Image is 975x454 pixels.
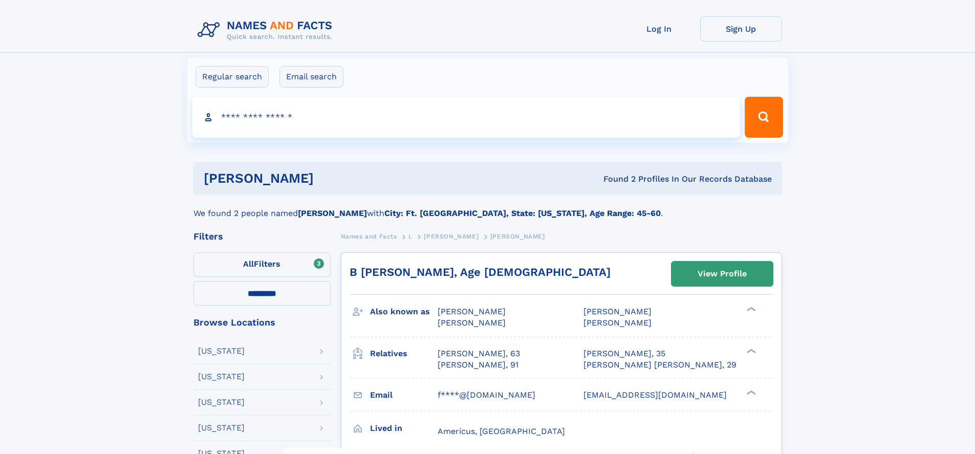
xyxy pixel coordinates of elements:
[279,66,343,88] label: Email search
[583,359,736,371] a: [PERSON_NAME] [PERSON_NAME], 29
[384,208,661,218] b: City: Ft. [GEOGRAPHIC_DATA], State: [US_STATE], Age Range: 45-60
[198,347,245,355] div: [US_STATE]
[370,345,438,362] h3: Relatives
[700,16,782,41] a: Sign Up
[438,307,506,316] span: [PERSON_NAME]
[745,97,783,138] button: Search Button
[698,262,747,286] div: View Profile
[341,230,397,243] a: Names and Facts
[583,390,727,400] span: [EMAIL_ADDRESS][DOMAIN_NAME]
[370,303,438,320] h3: Also known as
[408,233,413,240] span: L
[459,174,772,185] div: Found 2 Profiles In Our Records Database
[408,230,413,243] a: L
[350,266,611,278] a: B [PERSON_NAME], Age [DEMOGRAPHIC_DATA]
[198,398,245,406] div: [US_STATE]
[243,259,254,269] span: All
[438,318,506,328] span: [PERSON_NAME]
[193,195,782,220] div: We found 2 people named with .
[198,373,245,381] div: [US_STATE]
[193,318,331,327] div: Browse Locations
[298,208,367,218] b: [PERSON_NAME]
[618,16,700,41] a: Log In
[192,97,741,138] input: search input
[583,348,665,359] a: [PERSON_NAME], 35
[438,348,520,359] a: [PERSON_NAME], 63
[490,233,545,240] span: [PERSON_NAME]
[744,389,756,396] div: ❯
[204,172,459,185] h1: [PERSON_NAME]
[193,16,341,44] img: Logo Names and Facts
[744,348,756,354] div: ❯
[198,424,245,432] div: [US_STATE]
[193,252,331,277] label: Filters
[370,386,438,404] h3: Email
[196,66,269,88] label: Regular search
[370,420,438,437] h3: Lived in
[744,306,756,313] div: ❯
[193,232,331,241] div: Filters
[424,233,479,240] span: [PERSON_NAME]
[583,318,652,328] span: [PERSON_NAME]
[438,359,518,371] a: [PERSON_NAME], 91
[424,230,479,243] a: [PERSON_NAME]
[671,262,773,286] a: View Profile
[583,307,652,316] span: [PERSON_NAME]
[438,426,565,436] span: Americus, [GEOGRAPHIC_DATA]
